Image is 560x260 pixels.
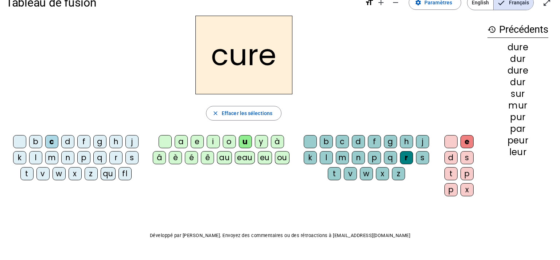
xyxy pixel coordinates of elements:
div: i [207,135,220,148]
div: t [20,167,34,180]
div: dure [487,43,548,52]
div: ou [275,151,289,164]
div: au [217,151,232,164]
div: dur [487,55,548,63]
div: peur [487,136,548,145]
div: j [125,135,139,148]
div: d [444,151,458,164]
div: é [185,151,198,164]
div: x [376,167,389,180]
div: ê [201,151,214,164]
div: v [36,167,50,180]
div: q [93,151,106,164]
div: w [360,167,373,180]
div: z [392,167,405,180]
div: c [45,135,58,148]
div: l [29,151,42,164]
div: qu [101,167,116,180]
div: b [29,135,42,148]
div: par [487,125,548,133]
div: â [153,151,166,164]
div: f [77,135,90,148]
div: o [223,135,236,148]
div: l [320,151,333,164]
div: pur [487,113,548,122]
div: sur [487,90,548,98]
div: d [352,135,365,148]
div: u [239,135,252,148]
div: c [336,135,349,148]
div: dure [487,66,548,75]
div: e [191,135,204,148]
div: b [320,135,333,148]
div: z [85,167,98,180]
div: n [352,151,365,164]
div: s [460,151,474,164]
div: t [444,167,458,180]
div: d [61,135,74,148]
mat-icon: close [212,110,219,117]
div: e [460,135,474,148]
div: mur [487,101,548,110]
div: g [93,135,106,148]
div: fl [118,167,132,180]
div: x [69,167,82,180]
h3: Précédents [487,21,548,38]
h2: cure [195,16,292,94]
mat-icon: history [487,25,496,34]
div: k [13,151,26,164]
div: q [384,151,397,164]
span: Effacer les sélections [222,109,272,118]
div: r [109,151,122,164]
div: t [328,167,341,180]
div: eau [235,151,255,164]
button: Effacer les sélections [206,106,281,121]
div: n [61,151,74,164]
div: m [336,151,349,164]
div: p [77,151,90,164]
div: f [368,135,381,148]
div: r [400,151,413,164]
div: à [271,135,284,148]
div: j [416,135,429,148]
div: è [169,151,182,164]
div: p [444,183,458,196]
div: g [384,135,397,148]
div: eu [258,151,272,164]
div: x [460,183,474,196]
div: k [304,151,317,164]
div: m [45,151,58,164]
div: h [109,135,122,148]
div: a [175,135,188,148]
div: h [400,135,413,148]
div: leur [487,148,548,157]
div: p [460,167,474,180]
div: w [52,167,66,180]
div: v [344,167,357,180]
div: s [125,151,139,164]
div: dur [487,78,548,87]
div: y [255,135,268,148]
p: Développé par [PERSON_NAME]. Envoyez des commentaires ou des rétroactions à [EMAIL_ADDRESS][DOMAI... [6,231,554,240]
div: s [416,151,429,164]
div: p [368,151,381,164]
